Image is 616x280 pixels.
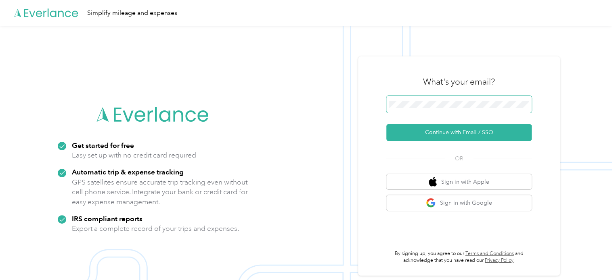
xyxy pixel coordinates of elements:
[72,168,184,176] strong: Automatic trip & expense tracking
[386,124,532,141] button: Continue with Email / SSO
[386,195,532,211] button: google logoSign in with Google
[72,224,239,234] p: Export a complete record of your trips and expenses.
[465,251,514,257] a: Terms and Conditions
[72,141,134,149] strong: Get started for free
[72,150,196,160] p: Easy set up with no credit card required
[386,250,532,264] p: By signing up, you agree to our and acknowledge that you have read our .
[386,174,532,190] button: apple logoSign in with Apple
[445,154,473,163] span: OR
[429,177,437,187] img: apple logo
[87,8,177,18] div: Simplify mileage and expenses
[72,214,142,223] strong: IRS compliant reports
[426,198,436,208] img: google logo
[423,76,495,87] h3: What's your email?
[72,177,248,207] p: GPS satellites ensure accurate trip tracking even without cell phone service. Integrate your bank...
[485,257,513,263] a: Privacy Policy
